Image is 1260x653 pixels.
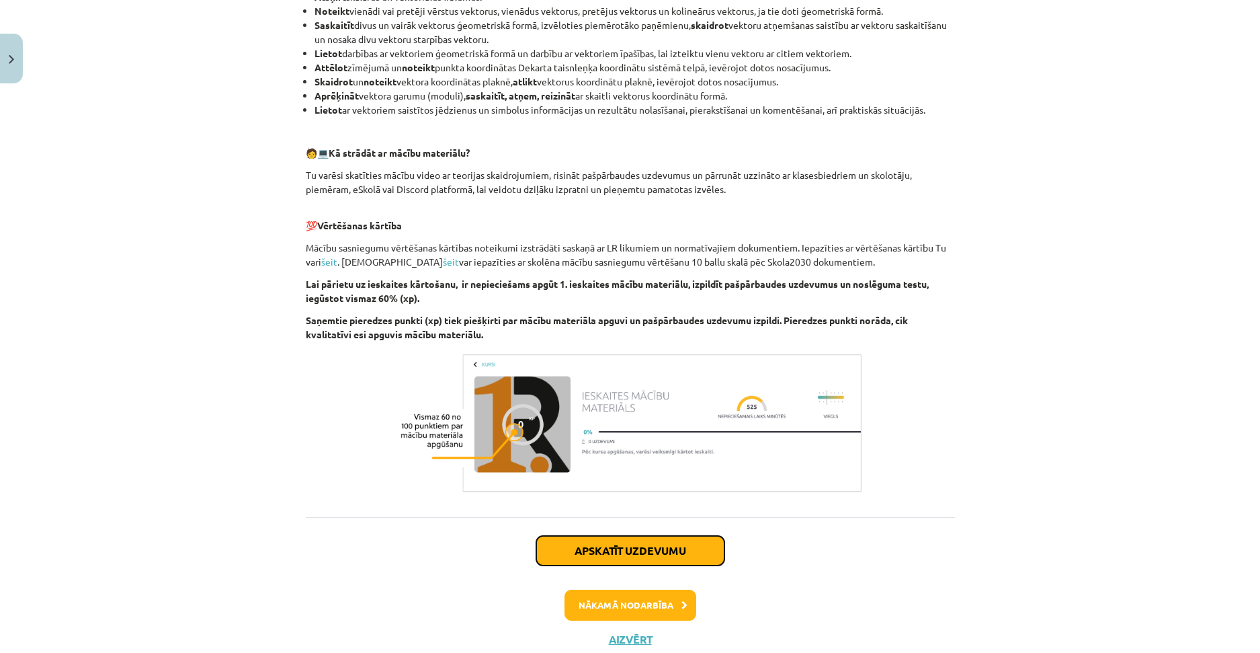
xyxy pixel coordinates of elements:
[317,219,402,231] b: Vērtēšanas kārtība
[306,314,908,340] strong: Saņemtie pieredzes punkti (xp) tiek piešķirti par mācību materiāla apguvi un pašpārbaudes uzdevum...
[314,103,955,117] li: ar vektoriem saistītos jēdzienus un simbolus informācijas un rezultātu nolasīšanai, pierakstīšana...
[314,46,955,61] li: darbības ar vektoriem ģeometriskā formā un darbību ar vektoriem īpašības, lai izteiktu vienu vekt...
[443,256,459,268] a: šeit
[314,19,354,31] b: Saskaitīt
[314,75,955,89] li: un vektora koordinātas plaknē, vektorus koordinātu plaknē, ievērojot dotos nosacījumus.
[314,89,359,102] b: Aprēķināt
[306,168,955,196] p: Tu varēsi skatīties mācību video ar teorijas skaidrojumiem, risināt pašpārbaudes uzdevumus un pār...
[314,89,955,103] li: vektora garumu (moduli), ar skaitli vektorus koordinātu formā.
[564,590,696,621] button: Nākamā nodarbība
[314,61,347,73] b: Attēlot
[691,19,728,31] b: skaidrot
[536,536,724,566] button: Apskatīt uzdevumu
[513,75,537,87] b: atlikt
[605,633,656,646] button: Aizvērt
[306,146,955,160] p: 🧑 💻
[314,18,955,46] li: divus un vairāk vektorus ģeometriskā formā, izvēloties piemērotāko paņēmienu, vektoru atņemšanas ...
[314,104,342,116] b: Lietot
[9,55,14,64] img: icon-close-lesson-0947bae3869378f0d4975bcd49f059093ad1ed9edebbc8119c70593378902aed.svg
[306,241,955,269] p: Mācību sasniegumu vērtēšanas kārtības noteikumi izstrādāti saskaņā ar LR likumiem un normatīvajie...
[314,61,955,75] li: zīmējumā un punkta koordinātas Dekarta taisnleņķa koordinātu sistēmā telpā, ievērojot dotos nosac...
[314,47,342,59] b: Lietot
[466,89,575,102] b: saskaitīt, atņem, reizināt
[314,5,349,17] b: Noteikt
[321,256,337,268] a: šeit
[314,4,955,18] li: vienādi vai pretēji vērstus vektorus, vienādus vektorus, pretējus vektorus un kolineārus vektorus...
[306,204,955,233] p: 💯
[306,278,929,304] strong: Lai pārietu uz ieskaites kārtošanu, ir nepieciešams apgūt 1. ieskaites mācību materiālu, izpildīt...
[329,147,470,159] b: Kā strādāt ar mācību materiālu?
[364,75,396,87] b: noteikt
[314,75,353,87] b: Skaidrot
[402,61,435,73] b: noteikt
